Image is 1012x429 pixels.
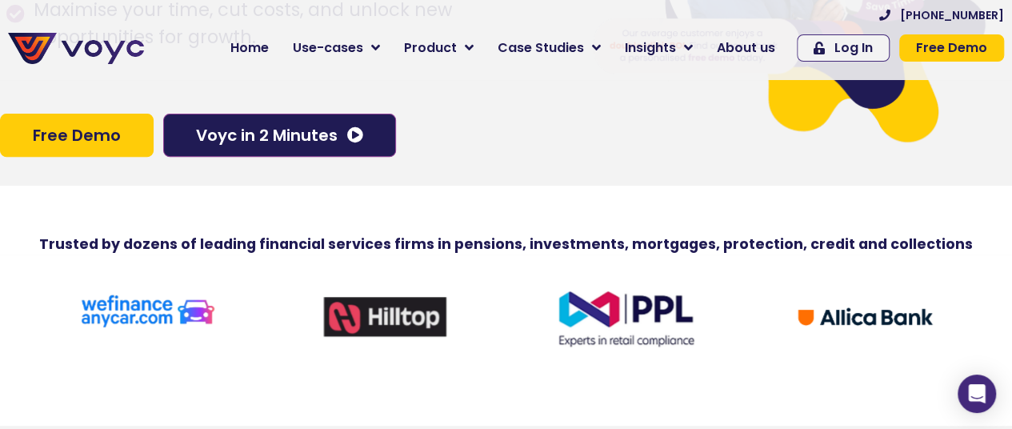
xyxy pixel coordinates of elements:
a: Product [392,32,486,64]
a: About us [705,32,787,64]
a: Case Studies [486,32,613,64]
span: Use-cases [293,38,363,58]
span: Log In [834,42,873,54]
span: Voyc in 2 Minutes [196,127,338,143]
a: [PHONE_NUMBER] [879,10,1004,21]
img: we finance cars logo [80,291,216,331]
strong: Trusted by dozens of leading financial services firms in pensions, investments, mortgages, protec... [39,235,973,254]
img: Allica Bank logo [798,291,934,339]
div: Open Intercom Messenger [958,375,996,413]
span: About us [717,38,775,58]
img: voyc-full-logo [8,33,144,64]
span: Free Demo [33,127,121,143]
span: Case Studies [498,38,584,58]
img: ppl-logo [558,291,694,347]
span: Insights [625,38,676,58]
span: Product [404,38,457,58]
img: hilltopnew [319,291,455,347]
a: Log In [797,34,890,62]
a: Insights [613,32,705,64]
a: Free Demo [899,34,1004,62]
a: Use-cases [281,32,392,64]
a: Home [218,32,281,64]
span: Home [230,38,269,58]
span: Free Demo [916,42,987,54]
span: Job title [206,130,260,148]
span: Phone [206,64,246,82]
a: Voyc in 2 Minutes [163,114,396,157]
span: [PHONE_NUMBER] [900,10,1004,21]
